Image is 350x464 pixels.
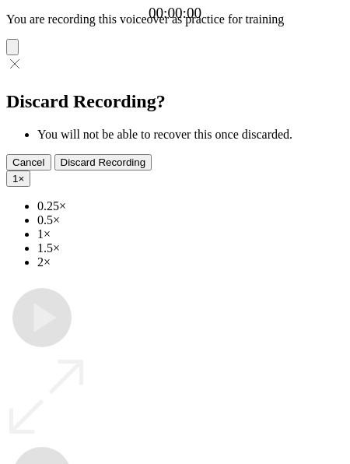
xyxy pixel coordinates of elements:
li: 1× [37,227,344,241]
li: 2× [37,255,344,269]
li: You will not be able to recover this once discarded. [37,128,344,142]
a: 00:00:00 [149,5,201,22]
p: You are recording this voiceover as practice for training [6,12,344,26]
li: 1.5× [37,241,344,255]
span: 1 [12,173,18,185]
h2: Discard Recording? [6,91,344,112]
button: Discard Recording [54,154,152,170]
li: 0.5× [37,213,344,227]
button: Cancel [6,154,51,170]
button: 1× [6,170,30,187]
li: 0.25× [37,199,344,213]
